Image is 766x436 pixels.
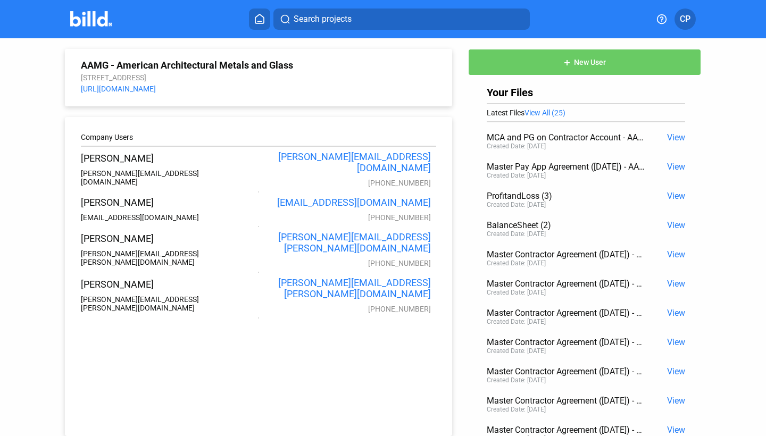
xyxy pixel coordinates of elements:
div: [EMAIL_ADDRESS][DOMAIN_NAME] [256,197,431,208]
div: [PERSON_NAME][EMAIL_ADDRESS][DOMAIN_NAME] [81,169,256,186]
div: [PERSON_NAME] [81,197,256,208]
div: [PERSON_NAME] [81,233,256,244]
span: View [667,425,685,435]
div: [STREET_ADDRESS] [81,73,436,82]
div: [PHONE_NUMBER] [256,179,431,187]
div: Created Date: [DATE] [487,347,546,355]
div: [PHONE_NUMBER] [256,259,431,267]
div: Master Contractor Agreement ([DATE]) - AAMG - American Architectural Metals and Glass.pdf [487,279,646,289]
span: View [667,308,685,318]
div: Master Contractor Agreement ([DATE]) - AAMG - American Architectural Metals and Glass.pdf [487,249,646,259]
div: [PERSON_NAME] [81,153,256,164]
div: Created Date: [DATE] [487,318,546,325]
div: Created Date: [DATE] [487,259,546,267]
div: Created Date: [DATE] [487,172,546,179]
div: [PERSON_NAME][EMAIL_ADDRESS][PERSON_NAME][DOMAIN_NAME] [256,231,431,254]
button: New User [468,49,701,76]
div: Created Date: [DATE] [487,289,546,296]
span: View [667,396,685,406]
div: BalanceSheet (2) [487,220,646,230]
div: Latest Files [487,108,685,117]
div: [PERSON_NAME][EMAIL_ADDRESS][PERSON_NAME][DOMAIN_NAME] [81,295,256,312]
div: Created Date: [DATE] [487,406,546,413]
div: [EMAIL_ADDRESS][DOMAIN_NAME] [81,213,256,222]
div: [PHONE_NUMBER] [256,305,431,313]
div: [PERSON_NAME] [81,279,256,290]
div: Master Contractor Agreement ([DATE]) - AAMG - American Architectural Metals and Glass.pdf [487,337,646,347]
div: [PERSON_NAME][EMAIL_ADDRESS][DOMAIN_NAME] [256,151,431,173]
a: [URL][DOMAIN_NAME] [81,85,156,93]
div: [PHONE_NUMBER] [256,213,431,222]
span: View [667,249,685,259]
span: View [667,162,685,172]
span: View [667,220,685,230]
div: AAMG - American Architectural Metals and Glass [81,60,436,71]
div: MCA and PG on Contractor Account - AAMG.pdf [487,132,646,142]
div: Master Contractor Agreement ([DATE]) - AAMG - American Architectural Metals and Glass.pdf [487,425,646,435]
div: Created Date: [DATE] [487,230,546,238]
div: Master Contractor Agreement ([DATE]) - AAMG - American Architectural Metals and Glass.pdf [487,308,646,318]
div: Created Date: [DATE] [487,376,546,384]
span: View All (25) [524,108,565,117]
div: ProfitandLoss (3) [487,191,646,201]
div: Created Date: [DATE] [487,201,546,208]
div: Created Date: [DATE] [487,142,546,150]
div: [PERSON_NAME][EMAIL_ADDRESS][PERSON_NAME][DOMAIN_NAME] [256,277,431,299]
div: Master Contractor Agreement ([DATE]) - AAMG - American Architectural Metals and Glass.pdf [487,396,646,406]
span: View [667,191,685,201]
span: View [667,132,685,142]
div: Company Users [81,133,436,141]
span: View [667,366,685,376]
button: Search projects [273,9,530,30]
span: New User [574,58,606,67]
span: Search projects [294,13,352,26]
span: View [667,337,685,347]
div: Master Contractor Agreement ([DATE]) - AAMG - American Architectural Metals and Glass.pdf [487,366,646,376]
div: Your Files [487,86,685,99]
button: CP [675,9,696,30]
div: [PERSON_NAME][EMAIL_ADDRESS][PERSON_NAME][DOMAIN_NAME] [81,249,256,266]
div: Master Pay App Agreement ([DATE]) - AAMG.pdf [487,162,646,172]
span: CP [680,13,690,26]
span: View [667,279,685,289]
img: Billd Company Logo [70,11,112,27]
mat-icon: add [563,58,571,67]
